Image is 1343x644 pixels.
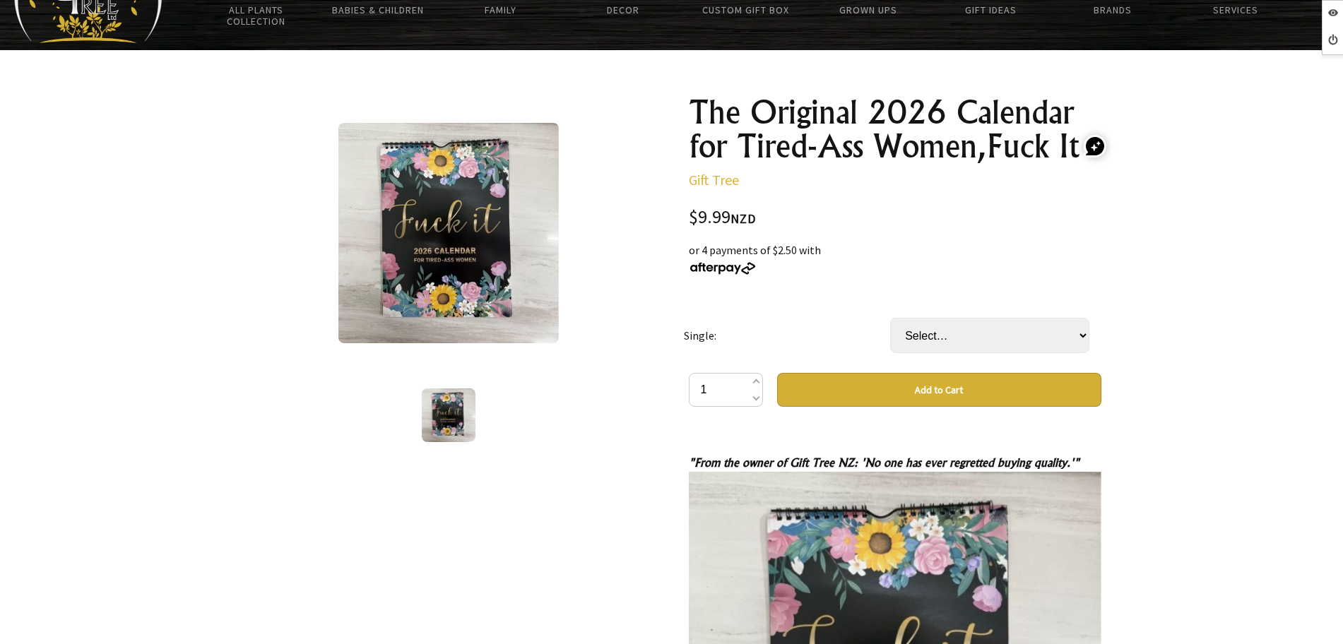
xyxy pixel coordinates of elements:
[689,262,757,275] img: Afterpay
[684,298,890,373] td: Single:
[730,210,756,227] span: NZD
[338,123,559,343] img: The Original 2026 Calendar for Tired-Ass Women,Fuck It
[689,241,1101,275] div: or 4 payments of $2.50 with
[689,95,1101,163] h1: The Original 2026 Calendar for Tired-Ass Women,Fuck It
[689,208,1101,227] div: $9.99
[422,388,475,442] img: The Original 2026 Calendar for Tired-Ass Women,Fuck It
[689,171,739,189] a: Gift Tree
[777,373,1101,407] button: Add to Cart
